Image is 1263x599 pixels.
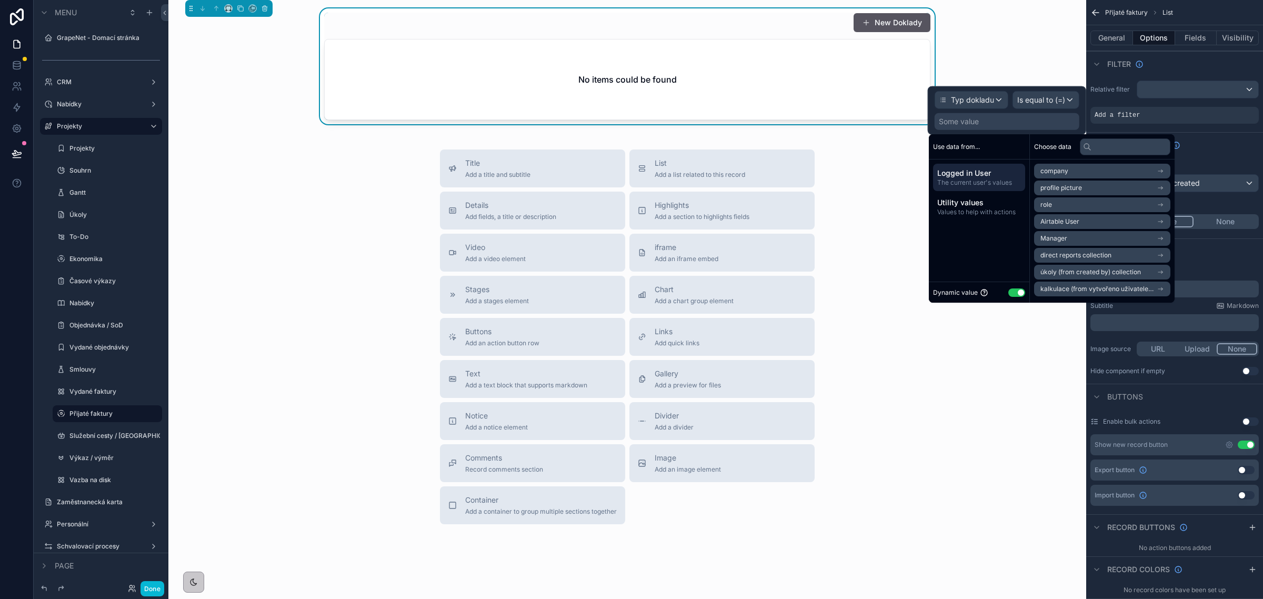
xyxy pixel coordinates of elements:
button: Default: most recently created [1090,174,1259,192]
label: CRM [57,78,145,86]
button: TitleAdd a title and subtitle [440,149,625,187]
label: Vydané faktury [69,387,160,396]
span: Use data from... [933,143,980,151]
label: Enable bulk actions [1103,417,1160,426]
button: ChartAdd a chart group element [629,276,815,314]
a: Souhrn [69,166,160,175]
span: Export button [1095,466,1135,474]
span: Add an action button row [465,339,539,347]
span: Logged in User [937,168,1021,178]
span: Add a notice element [465,423,528,432]
label: Relative filter [1090,85,1132,94]
a: Projekty [69,144,160,153]
span: Typ dokladu [951,95,994,105]
button: DividerAdd a divider [629,402,815,440]
button: General [1090,31,1133,45]
button: ListAdd a list related to this record [629,149,815,187]
button: ContainerAdd a container to group multiple sections together [440,486,625,524]
div: scrollable content [929,159,1029,225]
span: Comments [465,453,543,463]
span: Title [465,158,530,168]
span: Menu [55,7,77,18]
span: Import button [1095,491,1135,500]
div: scrollable content [1090,314,1259,331]
span: iframe [655,242,718,253]
label: Schvalovací procesy [57,542,145,551]
label: Smlouvy [69,365,160,374]
span: Page [55,561,74,571]
button: CommentsRecord comments section [440,444,625,482]
button: Fields [1175,31,1217,45]
label: Výkaz / výměr [69,454,160,462]
span: Buttons [465,326,539,337]
label: Přijaté faktury [69,410,156,418]
label: Úkoly [69,211,160,219]
label: Vazba na disk [69,476,160,484]
label: Zaměstnanecká karta [57,498,160,506]
button: New Doklady [854,13,930,32]
span: Add an image element [655,465,721,474]
span: Chart [655,284,734,295]
span: Notice [465,411,528,421]
span: Stages [465,284,529,295]
span: Dynamic value [933,288,978,297]
label: Nabídky [69,299,160,307]
button: GalleryAdd a preview for files [629,360,815,398]
span: Přijaté faktury [1105,8,1148,17]
span: Links [655,326,699,337]
button: Options [1133,31,1175,45]
span: Add a stages element [465,297,529,305]
button: HighlightsAdd a section to highlights fields [629,192,815,229]
label: Vydané objednávky [69,343,160,352]
label: Projekty [57,122,141,131]
label: Image source [1090,345,1132,353]
button: None [1194,216,1257,227]
span: Add a filter [1095,111,1140,119]
span: Add a container to group multiple sections together [465,507,617,516]
div: scrollable content [1090,281,1259,297]
span: Add an iframe embed [655,255,718,263]
span: Highlights [655,200,749,211]
a: Časové výkazy [69,277,160,285]
div: Hide component if empty [1090,367,1165,375]
label: Gantt [69,188,160,197]
label: Ekonomika [69,255,160,263]
div: No action buttons added [1086,540,1263,556]
a: To-Do [69,233,160,241]
button: ButtonsAdd an action button row [440,318,625,356]
button: DetailsAdd fields, a title or description [440,192,625,229]
button: TextAdd a text block that supports markdown [440,360,625,398]
span: Text [465,368,587,379]
span: Gallery [655,368,721,379]
button: None [1217,343,1257,355]
span: Record colors [1107,564,1170,575]
span: Record comments section [465,465,543,474]
button: Upload [1178,343,1217,355]
label: Subtitle [1090,302,1113,310]
span: Add a list related to this record [655,171,745,179]
span: Details [465,200,556,211]
button: iframeAdd an iframe embed [629,234,815,272]
span: Is equal to (=) [1017,95,1065,105]
div: Show new record button [1095,441,1168,449]
label: Personální [57,520,145,528]
label: GrapeNet - Domací stránka [57,34,160,42]
span: Utility values [937,197,1021,208]
span: Add a section to highlights fields [655,213,749,221]
span: List [655,158,745,168]
span: Add a text block that supports markdown [465,381,587,390]
label: Služební cesty / [GEOGRAPHIC_DATA] jízd [69,432,160,440]
span: Buttons [1107,392,1143,402]
button: URL [1138,343,1178,355]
